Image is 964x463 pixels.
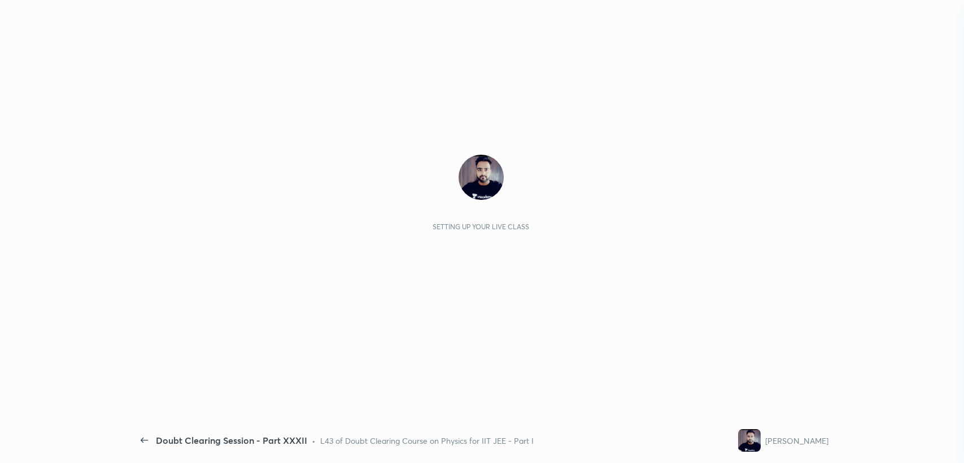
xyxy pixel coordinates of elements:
[312,435,316,447] div: •
[738,429,761,452] img: d578d2a9b1ba40ba8329e9c7174a5df2.jpg
[433,222,529,231] div: Setting up your live class
[459,155,504,200] img: d578d2a9b1ba40ba8329e9c7174a5df2.jpg
[156,434,307,447] div: Doubt Clearing Session - Part XXXII
[320,435,534,447] div: L43 of Doubt Clearing Course on Physics for IIT JEE - Part I
[765,435,828,447] div: [PERSON_NAME]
